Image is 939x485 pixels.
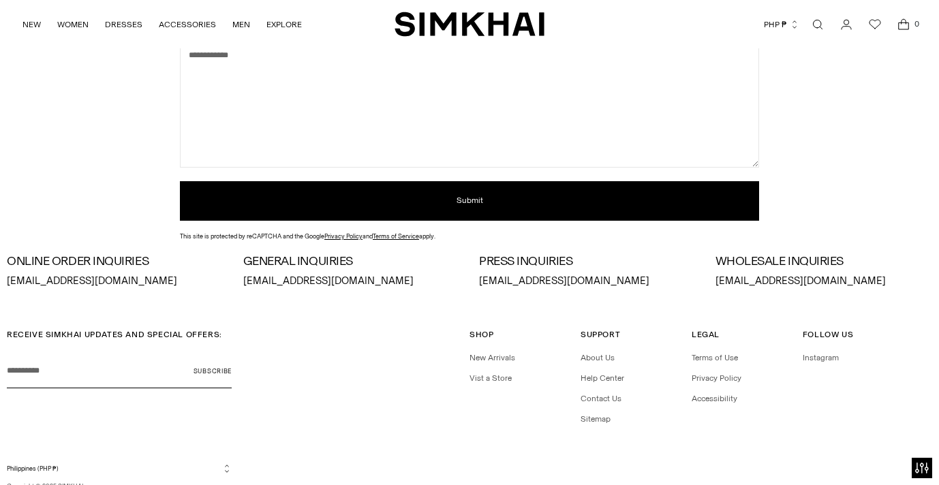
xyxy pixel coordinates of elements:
[890,11,917,38] a: Open cart modal
[803,330,853,339] span: Follow Us
[194,354,232,388] button: Subscribe
[581,353,615,362] a: About Us
[479,274,696,289] p: [EMAIL_ADDRESS][DOMAIN_NAME]
[7,274,224,289] p: [EMAIL_ADDRESS][DOMAIN_NAME]
[833,11,860,38] a: Go to the account page
[243,274,461,289] p: [EMAIL_ADDRESS][DOMAIN_NAME]
[692,394,737,403] a: Accessibility
[692,353,738,362] a: Terms of Use
[243,255,461,268] h3: GENERAL INQUIRIES
[861,11,889,38] a: Wishlist
[715,274,933,289] p: [EMAIL_ADDRESS][DOMAIN_NAME]
[7,463,232,473] button: Philippines (PHP ₱)
[479,255,696,268] h3: PRESS INQUIRIES
[105,10,142,40] a: DRESSES
[7,330,222,339] span: RECEIVE SIMKHAI UPDATES AND SPECIAL OFFERS:
[692,330,720,339] span: Legal
[581,394,621,403] a: Contact Us
[469,353,515,362] a: New Arrivals
[180,181,759,221] button: Submit
[232,10,250,40] a: MEN
[7,255,224,268] h3: ONLINE ORDER INQUIRIES
[715,255,933,268] h3: WHOLESALE INQUIRIES
[692,373,741,383] a: Privacy Policy
[469,330,493,339] span: Shop
[159,10,216,40] a: ACCESSORIES
[57,10,89,40] a: WOMEN
[22,10,41,40] a: NEW
[804,11,831,38] a: Open search modal
[803,353,839,362] a: Instagram
[373,232,419,240] a: Terms of Service
[266,10,302,40] a: EXPLORE
[764,10,799,40] button: PHP ₱
[581,414,611,424] a: Sitemap
[910,18,923,30] span: 0
[324,232,363,240] a: Privacy Policy
[395,11,544,37] a: SIMKHAI
[581,373,624,383] a: Help Center
[581,330,620,339] span: Support
[180,232,759,241] div: This site is protected by reCAPTCHA and the Google and apply.
[469,373,512,383] a: Vist a Store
